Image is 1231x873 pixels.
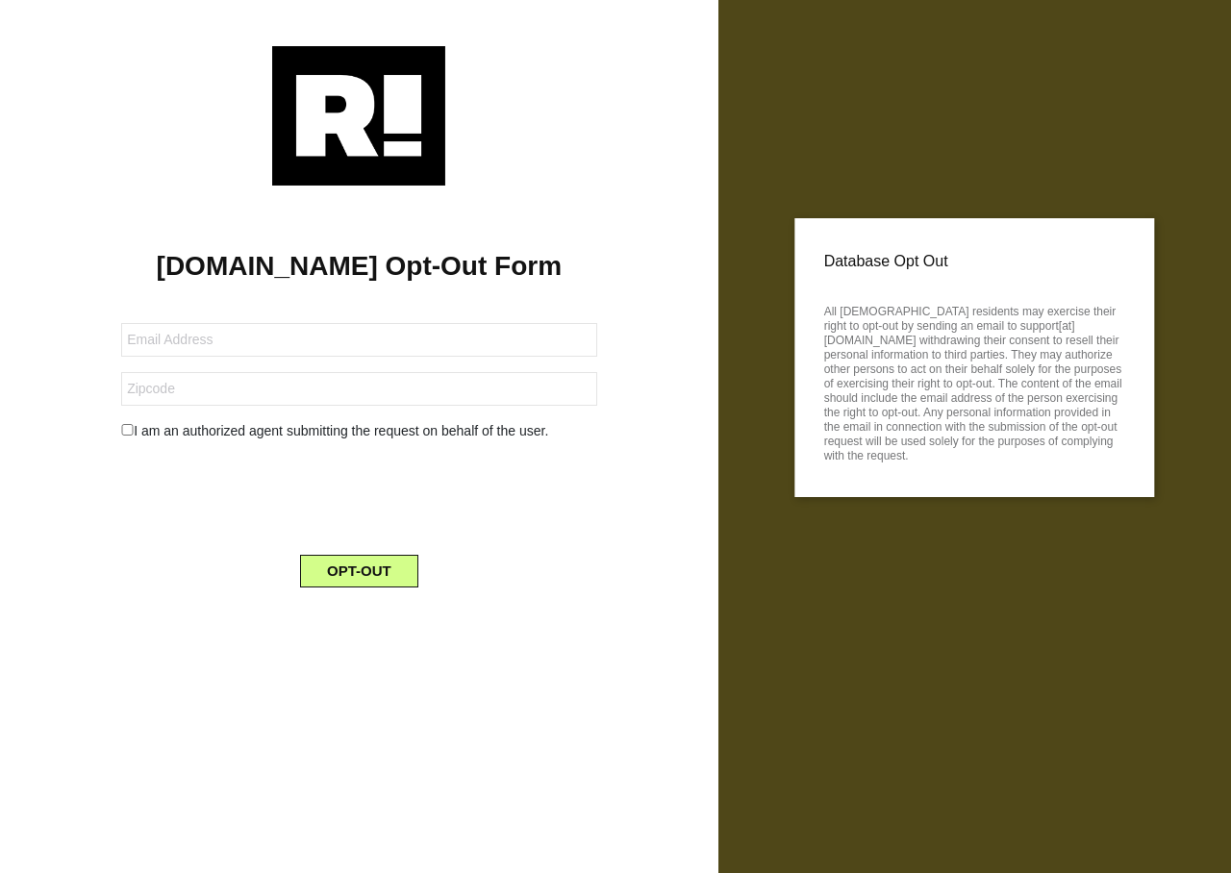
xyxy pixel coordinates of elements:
[272,46,445,186] img: Retention.com
[121,323,596,357] input: Email Address
[824,247,1125,276] p: Database Opt Out
[121,372,596,406] input: Zipcode
[107,421,611,441] div: I am an authorized agent submitting the request on behalf of the user.
[213,457,505,532] iframe: reCAPTCHA
[29,250,690,283] h1: [DOMAIN_NAME] Opt-Out Form
[824,299,1125,463] p: All [DEMOGRAPHIC_DATA] residents may exercise their right to opt-out by sending an email to suppo...
[300,555,418,587] button: OPT-OUT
